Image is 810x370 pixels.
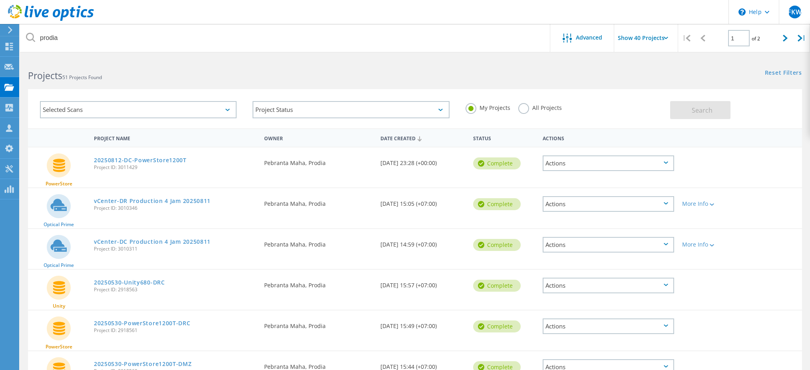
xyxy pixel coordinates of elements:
div: [DATE] 15:49 (+07:00) [376,310,469,337]
div: | [678,24,695,52]
div: Pebranta Maha, Prodia [260,270,376,296]
a: vCenter-DR Production 4 Jam 20250811 [94,198,211,204]
div: Date Created [376,130,469,145]
div: Complete [473,239,521,251]
div: | [794,24,810,52]
span: Search [692,106,712,115]
svg: \n [738,8,746,16]
div: Pebranta Maha, Prodia [260,229,376,255]
div: Owner [260,130,376,145]
span: Advanced [576,35,602,40]
div: Status [469,130,539,145]
span: Optical Prime [44,222,74,227]
button: Search [670,101,730,119]
span: Optical Prime [44,263,74,268]
div: Project Status [253,101,449,118]
div: [DATE] 15:05 (+07:00) [376,188,469,215]
div: More Info [682,201,736,207]
a: Live Optics Dashboard [8,17,94,22]
span: 51 Projects Found [62,74,102,81]
span: Unity [53,304,65,308]
span: Project ID: 3011429 [94,165,256,170]
div: Complete [473,157,521,169]
a: 20250530-PowerStore1200T-DMZ [94,361,192,367]
a: 20250530-Unity680-DRC [94,280,165,285]
div: Pebranta Maha, Prodia [260,188,376,215]
span: Project ID: 3010311 [94,247,256,251]
div: Pebranta Maha, Prodia [260,310,376,337]
span: Project ID: 3010346 [94,206,256,211]
span: of 2 [752,35,760,42]
label: All Projects [518,103,562,111]
a: 20250530-PowerStore1200T-DRC [94,320,191,326]
div: Actions [543,155,674,171]
div: Complete [473,198,521,210]
div: [DATE] 15:57 (+07:00) [376,270,469,296]
div: Selected Scans [40,101,237,118]
span: Project ID: 2918563 [94,287,256,292]
div: Actions [543,318,674,334]
div: Actions [543,278,674,293]
a: Reset Filters [765,70,802,77]
div: Complete [473,320,521,332]
div: [DATE] 23:28 (+00:00) [376,147,469,174]
div: Pebranta Maha, Prodia [260,147,376,174]
span: PowerStore [46,344,72,349]
div: More Info [682,242,736,247]
span: FKW [788,9,801,15]
div: Actions [539,130,678,145]
label: My Projects [466,103,510,111]
a: 20250812-DC-PowerStore1200T [94,157,187,163]
div: Complete [473,280,521,292]
input: Search projects by name, owner, ID, company, etc [20,24,551,52]
span: PowerStore [46,181,72,186]
span: Project ID: 2918561 [94,328,256,333]
div: Project Name [90,130,260,145]
div: [DATE] 14:59 (+07:00) [376,229,469,255]
div: Actions [543,196,674,212]
b: Projects [28,69,62,82]
div: Actions [543,237,674,253]
a: vCenter-DC Production 4 Jam 20250811 [94,239,211,245]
